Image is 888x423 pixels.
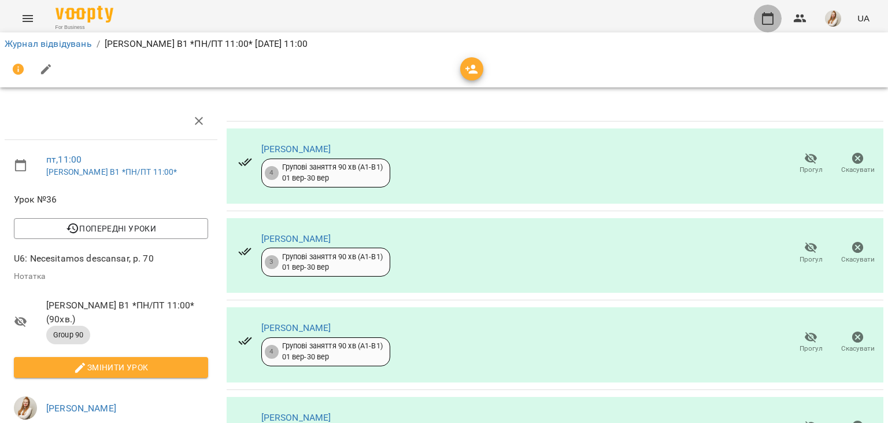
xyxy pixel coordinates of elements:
span: [PERSON_NAME] В1 *ПН/ПТ 11:00* ( 90 хв. ) [46,299,208,326]
a: пт , 11:00 [46,154,82,165]
a: [PERSON_NAME] [261,144,331,155]
button: Menu [14,5,42,32]
button: Прогул [787,326,834,359]
a: [PERSON_NAME] [261,322,331,333]
img: db46d55e6fdf8c79d257263fe8ff9f52.jpeg [825,10,841,27]
img: db46d55e6fdf8c79d257263fe8ff9f52.jpeg [14,396,37,420]
li: / [97,37,100,51]
p: [PERSON_NAME] В1 *ПН/ПТ 11:00* [DATE] 11:00 [105,37,308,51]
span: Скасувати [841,255,875,264]
div: Групові заняття 90 хв (А1-В1) 01 вер - 30 вер [282,252,383,273]
div: Групові заняття 90 хв (А1-В1) 01 вер - 30 вер [282,341,383,362]
span: UA [857,12,869,24]
span: Прогул [800,344,823,354]
div: 4 [265,345,279,359]
div: Групові заняття 90 хв (А1-В1) 01 вер - 30 вер [282,162,383,183]
nav: breadcrumb [5,37,883,51]
a: Журнал відвідувань [5,38,92,49]
button: Скасувати [834,237,881,269]
div: 4 [265,166,279,180]
button: Прогул [787,148,834,180]
button: Змінити урок [14,357,208,378]
p: U6: Necesitamos descansar, p. 70 [14,252,208,266]
span: Group 90 [46,330,90,340]
span: Прогул [800,165,823,175]
div: 3 [265,255,279,269]
button: Скасувати [834,148,881,180]
button: Прогул [787,237,834,269]
span: Змінити урок [23,361,199,374]
button: UA [853,8,874,29]
span: Урок №36 [14,193,208,207]
a: [PERSON_NAME] [261,233,331,244]
a: [PERSON_NAME] [261,412,331,423]
a: [PERSON_NAME] [46,403,116,414]
span: For Business [55,24,113,31]
img: Voopty Logo [55,6,113,23]
span: Попередні уроки [23,222,199,236]
span: Скасувати [841,344,875,354]
span: Скасувати [841,165,875,175]
span: Прогул [800,255,823,264]
button: Скасувати [834,326,881,359]
button: Попередні уроки [14,218,208,239]
a: [PERSON_NAME] В1 *ПН/ПТ 11:00* [46,167,177,176]
p: Нотатка [14,271,208,282]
